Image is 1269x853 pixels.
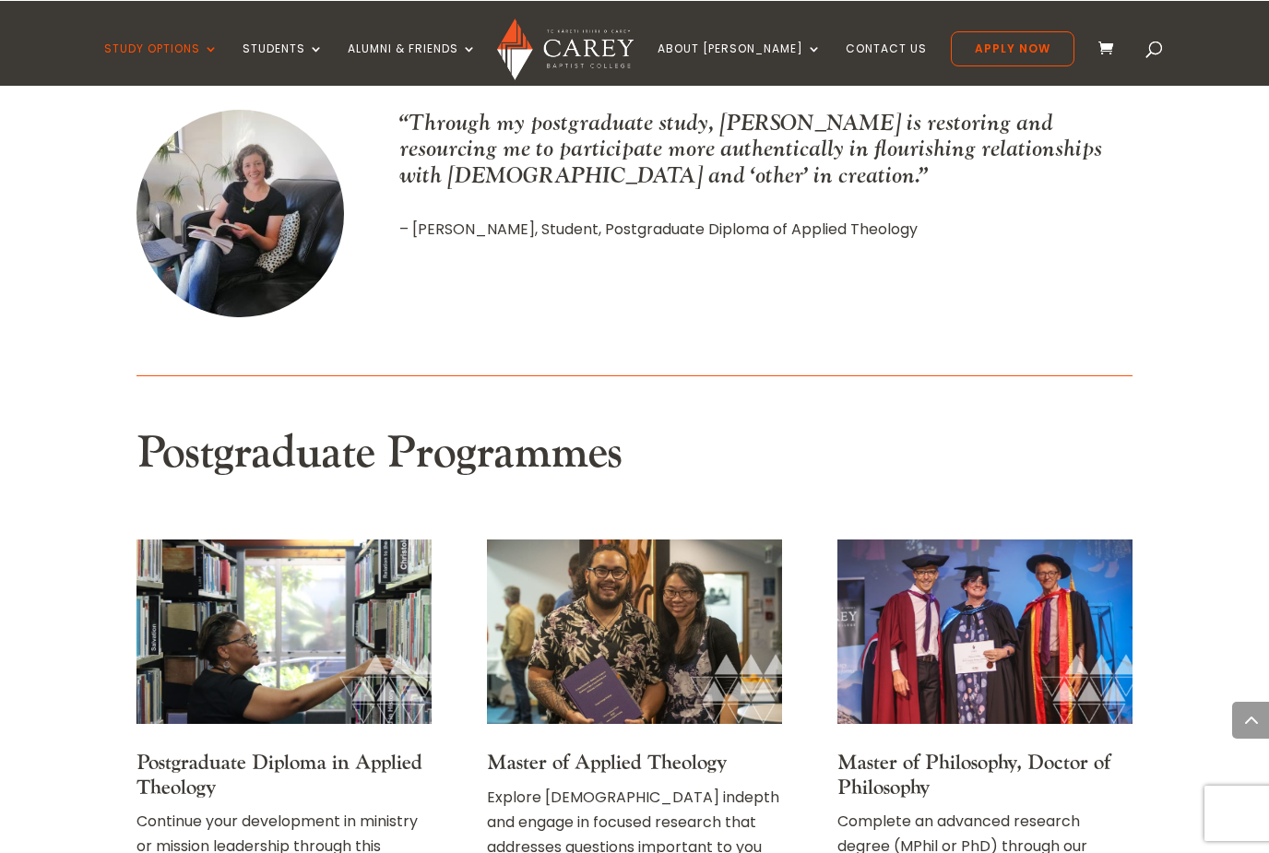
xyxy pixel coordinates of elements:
img: Graduation 2023 [837,539,1133,723]
a: Master of Applied Theology [487,749,727,775]
img: Carey Baptist College [497,18,633,79]
img: 20230313143044_IMG_2652 [136,539,432,723]
a: Gathoni, student library [136,707,432,729]
span: Master of Philosophy, Doctor of Philosophy [837,749,1110,799]
a: Contact Us [846,41,927,85]
img: Carey Book Launch -108 [487,539,782,723]
p: – [PERSON_NAME], Student, Postgraduate Diploma of Applied Theology [399,216,1133,241]
h2: Postgraduate Programmes [136,426,1133,489]
img: Julie Chamberlain, Student [136,109,344,316]
a: About [PERSON_NAME] [658,41,822,85]
a: Students [243,41,324,85]
a: Postgraduate Diploma in Applied Theology [136,749,422,799]
a: Alumni & Friends [348,41,477,85]
a: Study Options [104,41,219,85]
p: “Through my postgraduate study, [PERSON_NAME] is restoring and resourcing me to participate more ... [399,109,1133,188]
a: Book launch 2022 [487,707,782,729]
a: Apply Now [951,30,1074,65]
